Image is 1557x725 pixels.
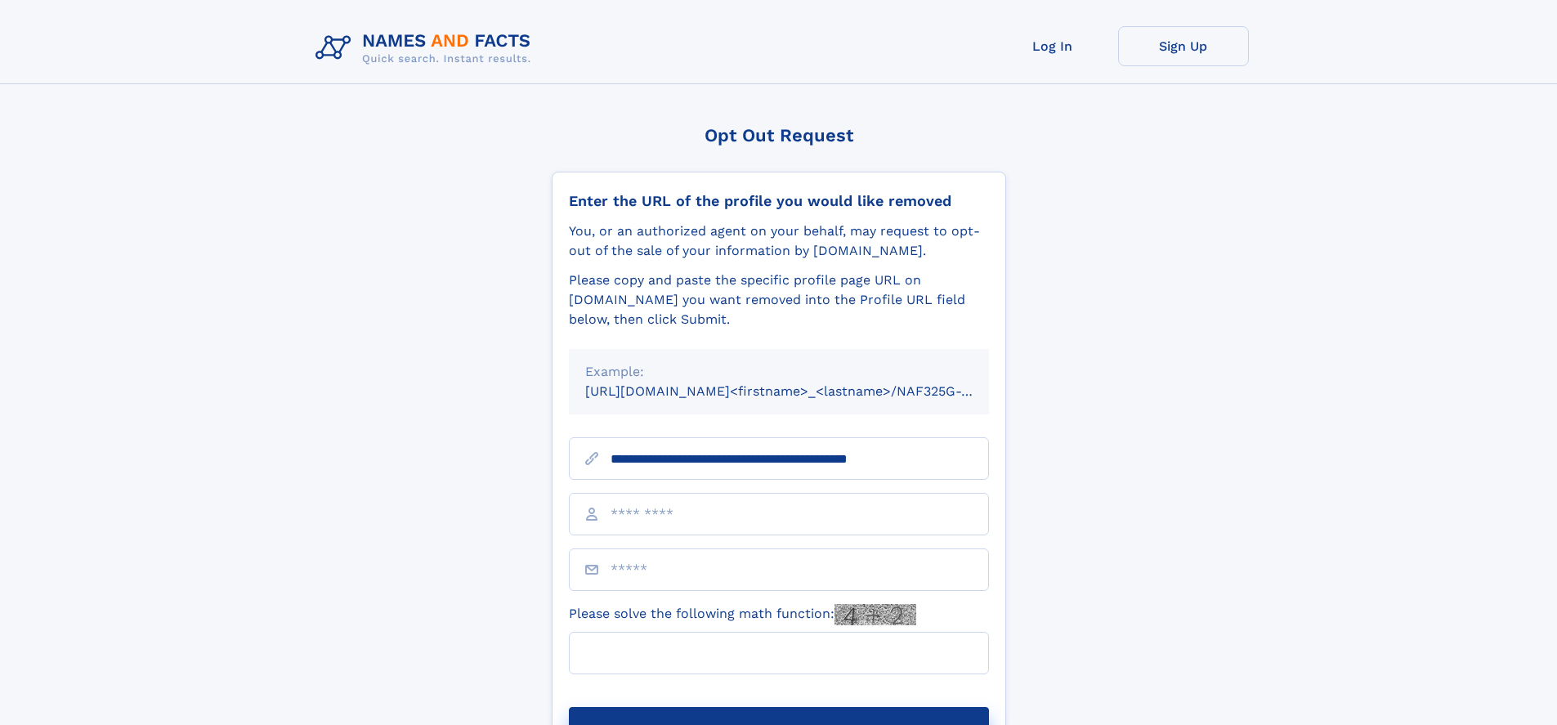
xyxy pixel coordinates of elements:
label: Please solve the following math function: [569,604,916,625]
a: Log In [987,26,1118,66]
div: Opt Out Request [552,125,1006,145]
div: Example: [585,362,973,382]
div: Please copy and paste the specific profile page URL on [DOMAIN_NAME] you want removed into the Pr... [569,271,989,329]
div: Enter the URL of the profile you would like removed [569,192,989,210]
div: You, or an authorized agent on your behalf, may request to opt-out of the sale of your informatio... [569,222,989,261]
small: [URL][DOMAIN_NAME]<firstname>_<lastname>/NAF325G-xxxxxxxx [585,383,1020,399]
a: Sign Up [1118,26,1249,66]
img: Logo Names and Facts [309,26,544,70]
